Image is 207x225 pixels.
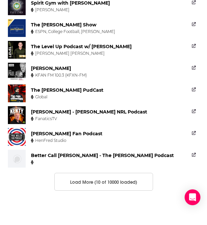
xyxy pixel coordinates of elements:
div: The Level Up Podcast w/ [PERSON_NAME] [31,44,132,49]
div: [PERSON_NAME] - [PERSON_NAME] NRL Podcast [31,109,147,115]
img: Paul Allen Logo [8,63,26,80]
div: Open Intercom Messenger [185,189,200,205]
div: FanaticsTV [31,116,144,121]
div: ESPN, College Football, [PERSON_NAME] [31,29,115,34]
img: Kenty - Paul Kent NRL Podcast Logo [8,106,26,124]
a: Better Call [PERSON_NAME] - The [PERSON_NAME] Podcast [8,150,199,168]
a: [PERSON_NAME] Fan PodcastHenFred Studio [8,128,199,146]
a: [PERSON_NAME] - [PERSON_NAME] NRL PodcastFanaticsTV [8,106,199,124]
div: The [PERSON_NAME] PudCast [31,87,103,93]
div: Better Call [PERSON_NAME] - The [PERSON_NAME] Podcast [31,152,174,158]
img: The Paul Chowdhry PudCast Logo [8,84,26,102]
a: The [PERSON_NAME] ShowESPN, College Football, [PERSON_NAME] [8,19,199,37]
img: The Level Up Podcast w/ Paul Alex Logo [8,41,26,59]
img: Better Call Paul - The Paul Ripke Podcast Logo [8,150,26,168]
div: [PERSON_NAME] [31,65,71,71]
a: [PERSON_NAME]KFAN FM 100.3 (KFXN-FM) [8,63,199,80]
div: KFAN FM 100.3 (KFXN-FM) [31,73,87,78]
div: [PERSON_NAME] [31,7,107,13]
div: The [PERSON_NAME] Show [31,22,96,28]
div: [PERSON_NAME] [PERSON_NAME] [31,51,129,56]
div: [PERSON_NAME] Fan Podcast [31,131,102,137]
button: Load More (10 of 10000 loaded) [54,173,153,191]
div: HenFred Studio [31,138,100,143]
img: The Paul Finebaum Show Logo [8,19,26,37]
div: Global [31,94,101,100]
a: The [PERSON_NAME] PudCastGlobal [8,84,199,102]
img: Paul Weller Fan Podcast Logo [8,128,26,146]
a: The Level Up Podcast w/ [PERSON_NAME][PERSON_NAME] [PERSON_NAME] [8,41,199,59]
